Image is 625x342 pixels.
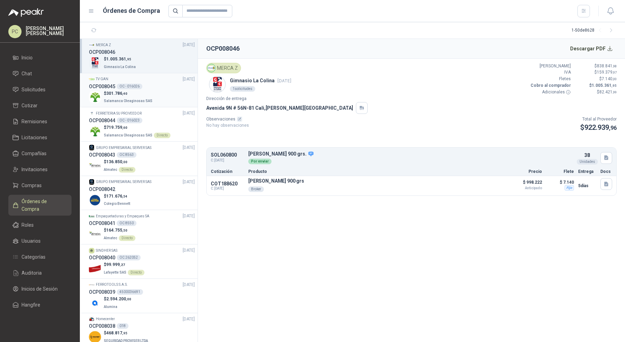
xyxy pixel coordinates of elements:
p: IVA [529,69,571,76]
span: Salamanca Oleaginosas SAS [104,133,152,137]
p: Adicionales [529,89,571,95]
span: Chat [22,70,32,77]
a: Roles [8,218,72,232]
div: PC [8,25,22,38]
span: Solicitudes [22,86,45,93]
p: GRUPO EMPRESARIAL SERVER SAS [96,145,151,151]
span: ,00 [122,160,127,164]
span: Órdenes de Compra [22,198,65,213]
span: Auditoria [22,269,42,277]
span: Licitaciones [22,134,47,141]
p: $ 7.140 [546,178,574,186]
span: ,40 [122,92,127,95]
p: No hay observaciones [206,122,249,129]
span: [DATE] [183,247,195,254]
div: Fijo [565,185,574,191]
span: 99.999 [106,262,125,267]
a: Usuarios [8,234,72,248]
h3: OCP008042 [89,185,115,193]
p: Avenida 9N # 56N-81 Cali , [PERSON_NAME][GEOGRAPHIC_DATA] [206,104,353,112]
span: 2.594.200 [106,297,131,301]
span: Remisiones [22,118,47,125]
p: [PERSON_NAME] 900 grs [248,178,304,184]
div: 1 solicitudes [230,86,255,92]
span: Hangfire [22,301,40,309]
span: 922.939 [584,123,617,132]
h3: OCP008038 [89,322,115,330]
a: Inicios de Sesión [8,282,72,295]
span: Almatec [104,236,117,240]
a: Company LogoEmpaquetaduras y Empaques SA[DATE] OCP008041OC 8550Company Logo$164.755,50AlmatecDirecto [89,213,195,241]
span: [DATE] [183,144,195,151]
p: $ [104,56,137,62]
a: Compañías [8,147,72,160]
span: C: [DATE] [211,186,244,191]
p: Producto [248,169,503,174]
span: Inicio [22,54,33,61]
span: 171.676 [106,194,127,199]
p: [PERSON_NAME] 900 grs. [248,151,574,157]
span: Compras [22,182,42,189]
h3: OCP008045 [89,83,115,90]
p: $ [104,193,132,200]
h3: OCP008041 [89,219,115,227]
a: Licitaciones [8,131,72,144]
p: Dirección de entrega [206,95,617,102]
span: [DATE] [183,282,195,288]
span: Inicios de Sesión [22,285,58,293]
span: ,60 [122,126,127,130]
p: $ [580,122,617,133]
img: Company Logo [89,282,94,287]
p: $ [575,69,617,76]
a: Remisiones [8,115,72,128]
span: 1.005.361 [592,83,617,88]
h3: OCP008044 [89,117,115,124]
a: Company LogoTV GAN[DATE] OCP008045OC - 016026Company Logo$301.786,40Salamanca Oleaginosas SAS [89,76,195,105]
img: Company Logo [89,76,94,82]
img: Company Logo [89,145,94,150]
a: Hangfire [8,298,72,311]
p: $ [104,124,170,131]
img: Company Logo [89,57,101,69]
h3: OCP008043 [89,151,115,159]
p: Fletes [529,76,571,82]
a: Chat [8,67,72,80]
a: Company LogoGRUPO EMPRESARIAL SERVER SAS[DATE] OCP008042Company Logo$171.676,54Colegio Bennett [89,179,195,207]
div: OC 262052 [117,255,141,260]
a: Company LogoFERRETERIA SU PROVEEDOR[DATE] OCP008044OC - 016023Company Logo$719.759,60Salamanca Ol... [89,110,195,139]
p: Empaquetaduras y Empaques SA [96,214,149,219]
h3: OCP008039 [89,288,115,296]
div: OC 8550 [117,220,136,226]
p: Cobro al comprador [529,82,571,89]
span: 7.140 [602,76,617,81]
span: ,54 [122,194,127,198]
p: $ [575,76,617,82]
span: ,95 [126,57,131,61]
div: Broker [248,186,264,192]
span: Usuarios [22,237,41,245]
img: Company Logo [209,76,225,92]
p: $ [104,227,135,234]
p: $ [104,296,131,302]
span: Cotizar [22,102,37,109]
img: Company Logo [89,316,94,322]
span: Categorías [22,253,45,261]
span: Alumina [104,305,117,309]
p: SINDHER SAS [96,248,117,253]
span: [DATE] [183,110,195,117]
img: Company Logo [89,160,101,172]
span: 159.379 [597,70,617,75]
img: Company Logo [89,297,101,309]
p: FERRETERIA SU PROVEEDOR [96,111,142,116]
div: OC - 016023 [117,118,142,123]
img: Company Logo [89,214,94,219]
span: 164.755 [106,228,127,233]
span: ,98 [612,64,617,68]
span: 82.421 [599,90,617,94]
img: Company Logo [89,228,101,240]
img: Company Logo [89,91,101,103]
a: Órdenes de Compra [8,195,72,216]
span: 1.005.361 [106,57,131,61]
span: [DATE] [277,78,291,83]
p: Observaciones [206,116,249,123]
